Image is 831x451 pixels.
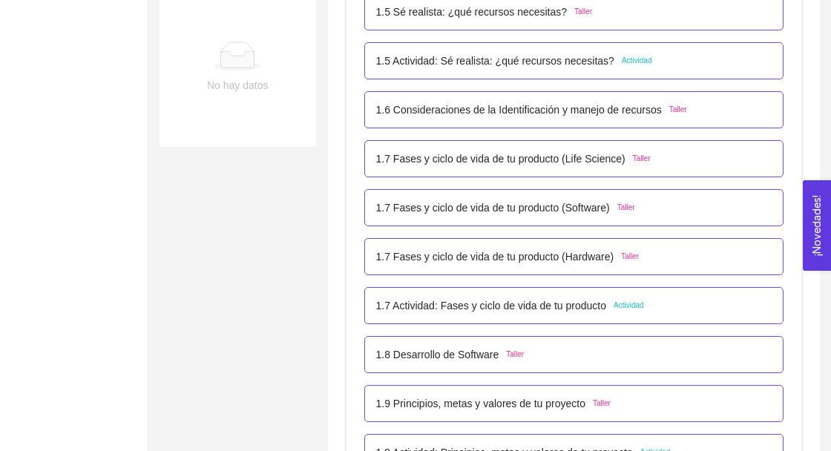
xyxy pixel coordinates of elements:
p: 1.5 Actividad: Sé realista: ¿qué recursos necesitas? [376,53,614,69]
span: Actividad [622,55,652,67]
span: Taller [669,104,687,116]
span: Taller [574,6,592,18]
p: 1.7 Fases y ciclo de vida de tu producto (Software) [376,200,610,216]
p: 1.9 Principios, metas y valores de tu proyecto [376,395,585,412]
span: Taller [633,153,651,165]
p: 1.7 Fases y ciclo de vida de tu producto (Hardware) [376,248,614,265]
p: 1.7 Actividad: Fases y ciclo de vida de tu producto [376,297,607,314]
p: 1.5 Sé realista: ¿qué recursos necesitas? [376,4,568,20]
span: Taller [617,202,635,214]
p: 1.8 Desarrollo de Software [376,346,499,363]
span: Actividad [614,300,644,312]
p: 1.6 Consideraciones de la Identificación y manejo de recursos [376,102,662,118]
span: Taller [593,398,611,409]
button: Open Feedback Widget [803,180,831,271]
span: Taller [506,349,524,361]
p: 1.7 Fases y ciclo de vida de tu producto (Life Science) [376,151,625,167]
span: Taller [621,251,639,263]
div: No hay datos [189,77,286,93]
